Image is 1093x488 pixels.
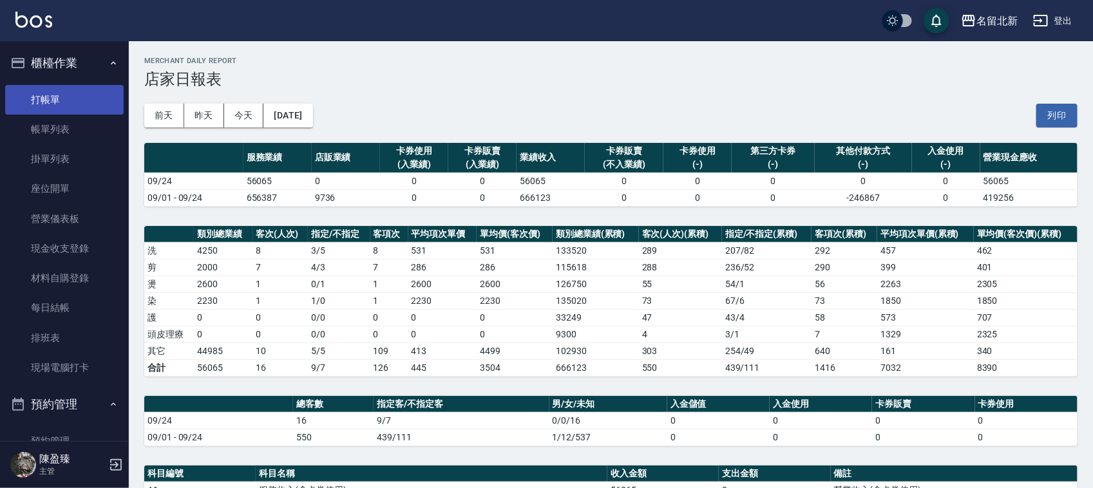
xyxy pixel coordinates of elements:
[194,276,252,292] td: 2600
[722,343,812,359] td: 254 / 49
[877,259,974,276] td: 399
[872,396,974,413] th: 卡券販賣
[639,226,722,243] th: 客次(人次)(累積)
[308,343,370,359] td: 5 / 5
[408,326,477,343] td: 0
[380,173,448,189] td: 0
[585,189,663,206] td: 0
[383,144,445,158] div: 卡券使用
[553,226,639,243] th: 類別總業績(累積)
[477,226,553,243] th: 單均價(客次價)
[408,276,477,292] td: 2600
[722,242,812,259] td: 207 / 82
[370,259,408,276] td: 7
[553,359,639,376] td: 666123
[477,326,553,343] td: 0
[144,173,243,189] td: 09/24
[812,276,877,292] td: 56
[553,326,639,343] td: 9300
[144,465,256,482] th: 科目編號
[144,292,194,309] td: 染
[308,309,370,326] td: 0 / 0
[553,292,639,309] td: 135020
[975,429,1078,446] td: 0
[877,343,974,359] td: 161
[5,293,124,323] a: 每日結帳
[517,189,585,206] td: 666123
[667,158,728,171] div: (-)
[812,326,877,343] td: 7
[144,412,293,429] td: 09/24
[243,143,312,173] th: 服務業績
[144,326,194,343] td: 頭皮理療
[877,309,974,326] td: 573
[974,226,1078,243] th: 單均價(客次價)(累積)
[144,309,194,326] td: 護
[308,326,370,343] td: 0 / 0
[1028,9,1078,33] button: 登出
[639,242,722,259] td: 289
[408,292,477,309] td: 2230
[517,173,585,189] td: 56065
[252,309,308,326] td: 0
[975,396,1078,413] th: 卡券使用
[256,465,607,482] th: 科目名稱
[607,465,719,482] th: 收入金額
[770,412,872,429] td: 0
[553,343,639,359] td: 102930
[477,242,553,259] td: 531
[639,343,722,359] td: 303
[915,158,977,171] div: (-)
[448,189,517,206] td: 0
[549,429,667,446] td: 1/12/537
[877,276,974,292] td: 2263
[815,189,912,206] td: -246867
[877,242,974,259] td: 457
[293,412,374,429] td: 16
[974,276,1078,292] td: 2305
[5,174,124,203] a: 座位開單
[374,429,549,446] td: 439/111
[553,309,639,326] td: 33249
[408,242,477,259] td: 531
[144,396,1078,446] table: a dense table
[517,143,585,173] th: 業績收入
[770,429,872,446] td: 0
[5,85,124,115] a: 打帳單
[293,396,374,413] th: 總客數
[477,292,553,309] td: 2230
[639,292,722,309] td: 73
[980,143,1078,173] th: 營業現金應收
[5,263,124,293] a: 材料自購登錄
[912,173,980,189] td: 0
[722,309,812,326] td: 43 / 4
[312,173,380,189] td: 0
[812,242,877,259] td: 292
[818,158,909,171] div: (-)
[308,226,370,243] th: 指定/不指定
[243,173,312,189] td: 56065
[719,465,830,482] th: 支出金額
[370,292,408,309] td: 1
[735,158,812,171] div: (-)
[585,173,663,189] td: 0
[588,158,660,171] div: (不入業績)
[39,453,105,465] h5: 陳盈臻
[722,226,812,243] th: 指定/不指定(累積)
[877,292,974,309] td: 1850
[308,276,370,292] td: 0 / 1
[451,158,513,171] div: (入業績)
[722,292,812,309] td: 67 / 6
[588,144,660,158] div: 卡券販賣
[5,204,124,234] a: 營業儀表板
[144,57,1078,65] h2: Merchant Daily Report
[144,259,194,276] td: 剪
[831,465,1078,482] th: 備註
[15,12,52,28] img: Logo
[252,226,308,243] th: 客次(人次)
[408,226,477,243] th: 平均項次單價
[308,292,370,309] td: 1 / 0
[5,234,124,263] a: 現金收支登錄
[974,309,1078,326] td: 707
[144,226,1078,377] table: a dense table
